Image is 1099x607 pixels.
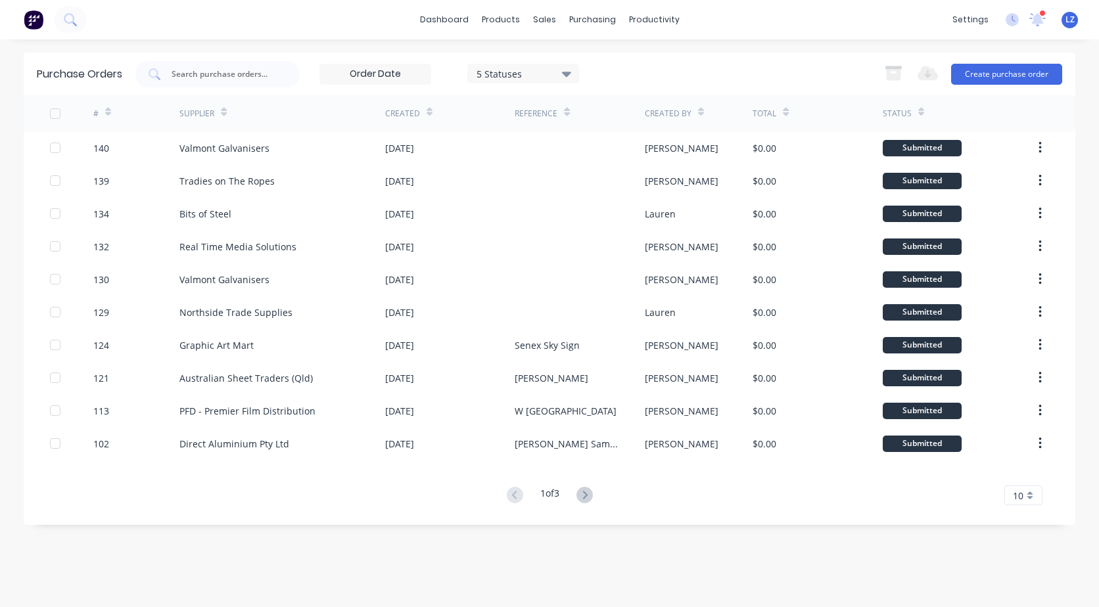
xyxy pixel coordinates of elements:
[37,66,122,82] div: Purchase Orders
[385,141,414,155] div: [DATE]
[179,240,296,254] div: Real Time Media Solutions
[515,338,580,352] div: Senex Sky Sign
[946,10,995,30] div: settings
[179,273,269,286] div: Valmont Galvanisers
[951,64,1062,85] button: Create purchase order
[385,240,414,254] div: [DATE]
[753,371,776,385] div: $0.00
[179,207,231,221] div: Bits of Steel
[883,173,962,189] div: Submitted
[475,10,526,30] div: products
[93,174,109,188] div: 139
[645,240,718,254] div: [PERSON_NAME]
[385,338,414,352] div: [DATE]
[93,338,109,352] div: 124
[883,337,962,353] div: Submitted
[645,305,676,319] div: Lauren
[883,403,962,419] div: Submitted
[1065,14,1075,26] span: LZ
[515,404,617,418] div: W [GEOGRAPHIC_DATA]
[413,10,475,30] a: dashboard
[645,404,718,418] div: [PERSON_NAME]
[515,437,618,451] div: [PERSON_NAME] Samples
[93,273,109,286] div: 130
[515,108,557,120] div: Reference
[385,371,414,385] div: [DATE]
[883,304,962,321] div: Submitted
[93,371,109,385] div: 121
[753,240,776,254] div: $0.00
[645,371,718,385] div: [PERSON_NAME]
[93,141,109,155] div: 140
[93,404,109,418] div: 113
[883,206,962,222] div: Submitted
[622,10,686,30] div: productivity
[753,437,776,451] div: $0.00
[753,404,776,418] div: $0.00
[883,370,962,386] div: Submitted
[93,207,109,221] div: 134
[753,273,776,286] div: $0.00
[93,240,109,254] div: 132
[93,305,109,319] div: 129
[320,64,431,84] input: Order Date
[179,305,292,319] div: Northside Trade Supplies
[93,108,99,120] div: #
[93,437,109,451] div: 102
[179,141,269,155] div: Valmont Galvanisers
[385,207,414,221] div: [DATE]
[753,338,776,352] div: $0.00
[883,436,962,452] div: Submitted
[645,174,718,188] div: [PERSON_NAME]
[179,174,275,188] div: Tradies on The Ropes
[645,273,718,286] div: [PERSON_NAME]
[645,108,691,120] div: Created By
[645,437,718,451] div: [PERSON_NAME]
[883,140,962,156] div: Submitted
[526,10,563,30] div: sales
[385,273,414,286] div: [DATE]
[385,305,414,319] div: [DATE]
[385,174,414,188] div: [DATE]
[179,338,254,352] div: Graphic Art Mart
[477,66,571,80] div: 5 Statuses
[179,371,313,385] div: Australian Sheet Traders (Qld)
[179,437,289,451] div: Direct Aluminium Pty Ltd
[645,338,718,352] div: [PERSON_NAME]
[24,10,43,30] img: Factory
[179,404,316,418] div: PFD - Premier Film Distribution
[170,68,279,81] input: Search purchase orders...
[645,207,676,221] div: Lauren
[385,437,414,451] div: [DATE]
[883,108,912,120] div: Status
[563,10,622,30] div: purchasing
[645,141,718,155] div: [PERSON_NAME]
[179,108,214,120] div: Supplier
[883,271,962,288] div: Submitted
[753,141,776,155] div: $0.00
[753,305,776,319] div: $0.00
[753,207,776,221] div: $0.00
[1013,489,1023,503] span: 10
[883,238,962,255] div: Submitted
[385,108,420,120] div: Created
[540,486,559,505] div: 1 of 3
[515,371,588,385] div: [PERSON_NAME]
[385,404,414,418] div: [DATE]
[753,108,776,120] div: Total
[753,174,776,188] div: $0.00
